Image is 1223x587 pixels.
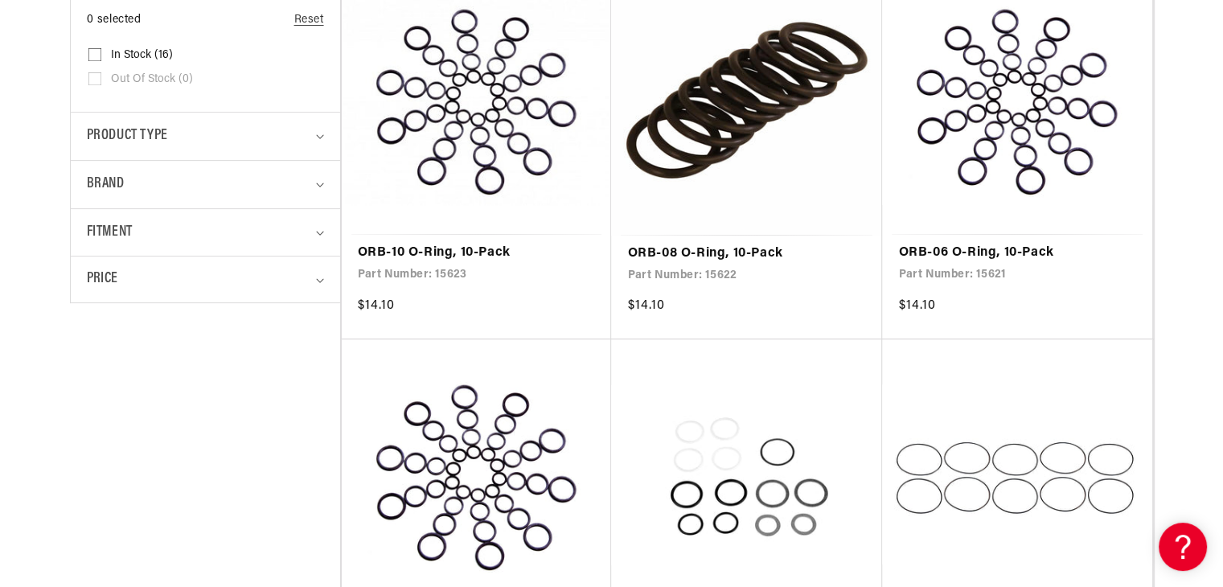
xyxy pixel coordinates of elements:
[627,244,866,265] a: ORB-08 O-Ring, 10-Pack
[87,161,324,208] summary: Brand (0 selected)
[87,269,118,290] span: Price
[111,72,193,87] span: Out of stock (0)
[898,243,1136,264] a: ORB-06 O-Ring, 10-Pack
[87,125,168,148] span: Product type
[111,48,173,63] span: In stock (16)
[87,257,324,302] summary: Price
[87,209,324,257] summary: Fitment (0 selected)
[358,243,596,264] a: ORB-10 O-Ring, 10-Pack
[87,113,324,160] summary: Product type (0 selected)
[294,11,324,29] a: Reset
[87,221,133,244] span: Fitment
[87,173,125,196] span: Brand
[87,11,142,29] span: 0 selected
